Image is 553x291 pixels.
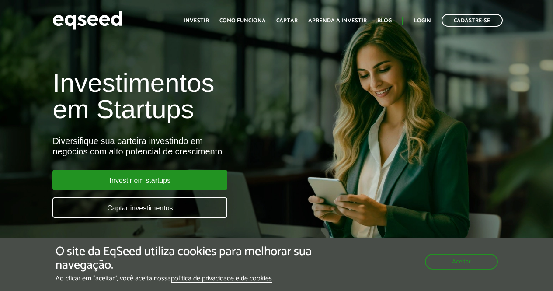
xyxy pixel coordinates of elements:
a: Investir em startups [52,170,227,190]
h1: Investimentos em Startups [52,70,316,123]
button: Aceitar [425,254,498,270]
a: Blog [377,18,392,24]
a: Login [414,18,431,24]
a: política de privacidade e de cookies [171,275,272,283]
a: Captar investimentos [52,197,227,218]
h5: O site da EqSeed utiliza cookies para melhorar sua navegação. [56,245,321,272]
a: Aprenda a investir [308,18,367,24]
a: Cadastre-se [442,14,503,27]
a: Investir [184,18,209,24]
a: Captar [276,18,298,24]
a: Como funciona [219,18,266,24]
img: EqSeed [52,9,122,32]
p: Ao clicar em "aceitar", você aceita nossa . [56,274,321,283]
div: Diversifique sua carteira investindo em negócios com alto potencial de crescimento [52,136,316,157]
